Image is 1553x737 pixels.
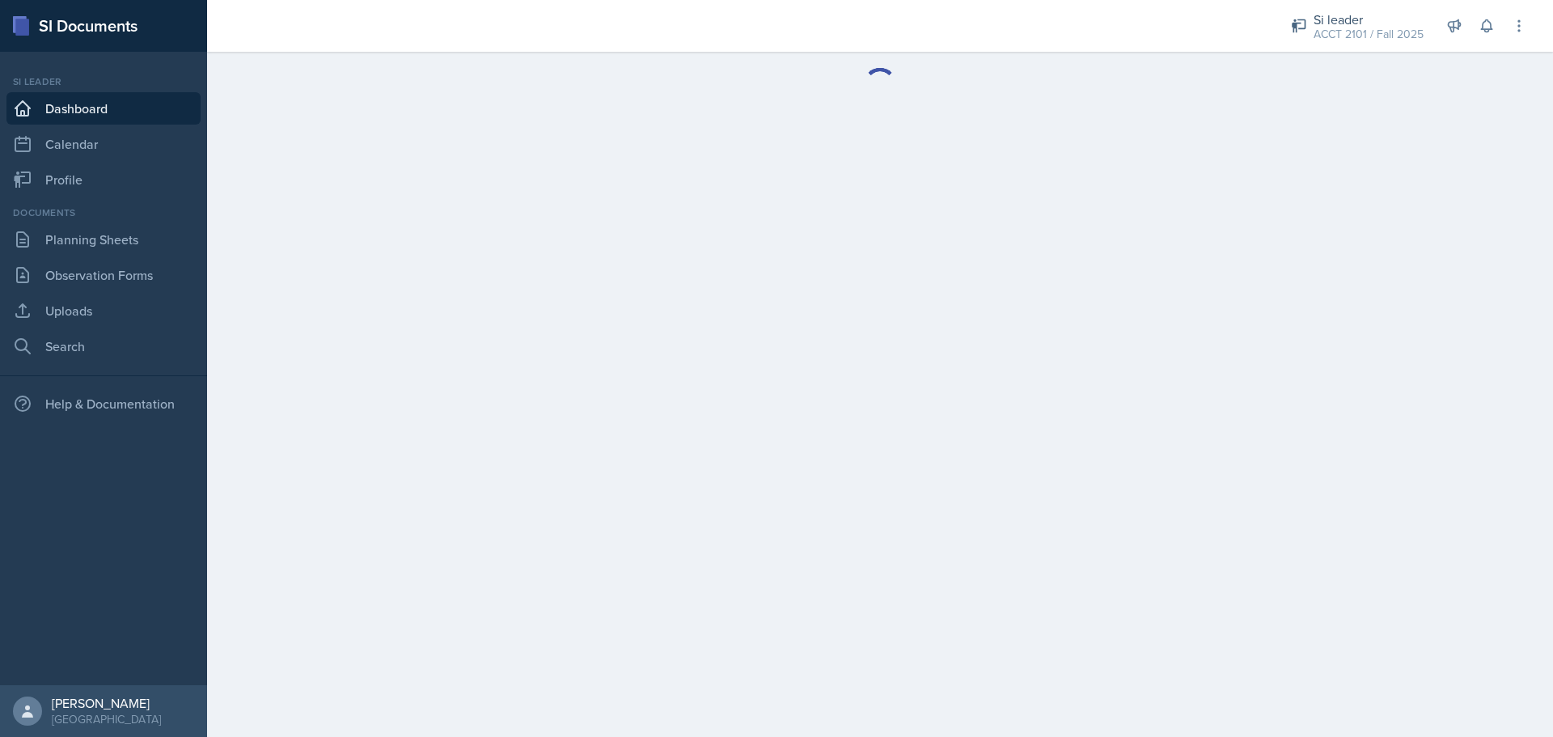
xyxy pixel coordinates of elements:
div: [GEOGRAPHIC_DATA] [52,711,161,727]
div: [PERSON_NAME] [52,695,161,711]
a: Uploads [6,294,201,327]
div: Si leader [1314,10,1424,29]
div: Documents [6,205,201,220]
a: Calendar [6,128,201,160]
div: Help & Documentation [6,388,201,420]
div: Si leader [6,74,201,89]
a: Search [6,330,201,362]
a: Observation Forms [6,259,201,291]
div: ACCT 2101 / Fall 2025 [1314,26,1424,43]
a: Profile [6,163,201,196]
a: Dashboard [6,92,201,125]
a: Planning Sheets [6,223,201,256]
